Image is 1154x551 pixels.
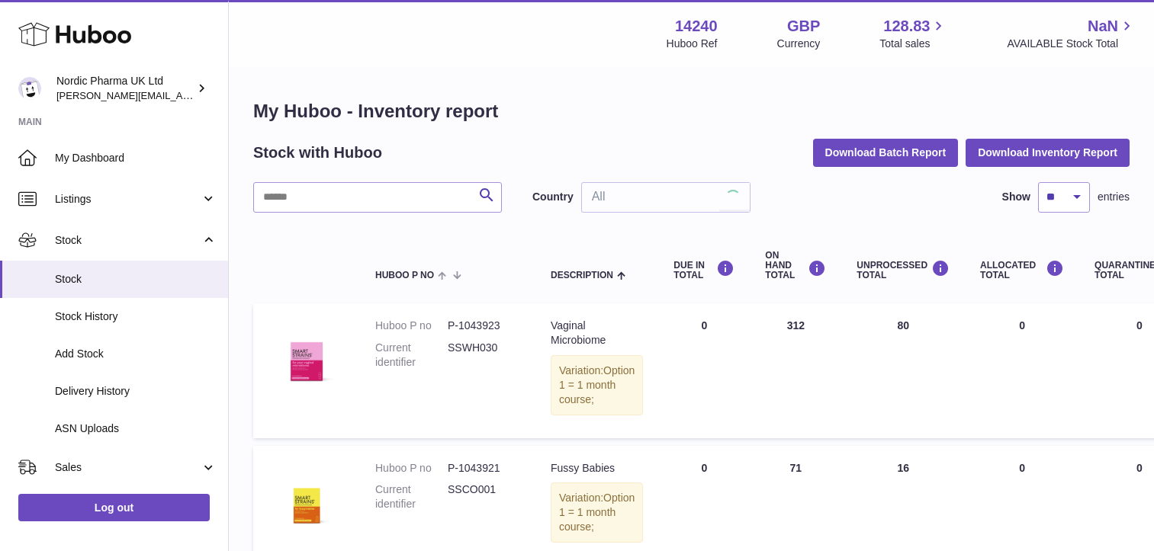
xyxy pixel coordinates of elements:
div: Variation: [551,355,643,415]
span: Option 1 = 1 month course; [559,492,635,533]
span: entries [1098,190,1130,204]
span: 0 [1136,462,1143,474]
dd: P-1043921 [448,461,520,476]
dd: SSCO001 [448,482,520,511]
img: product image [268,461,345,537]
div: Nordic Pharma UK Ltd [56,74,194,103]
span: 0 [1136,319,1143,332]
dt: Current identifier [375,341,448,370]
img: joe.plant@parapharmdev.com [18,77,41,100]
span: AVAILABLE Stock Total [1007,37,1136,51]
span: Stock [55,233,201,248]
span: Option 1 = 1 month course; [559,364,635,405]
div: Currency [777,37,821,51]
span: NaN [1088,16,1118,37]
div: Fussy Babies [551,461,643,476]
td: 0 [965,303,1079,437]
dd: SSWH030 [448,341,520,370]
span: Listings [55,192,201,207]
span: Sales [55,460,201,475]
dt: Huboo P no [375,461,448,476]
a: 128.83 Total sales [879,16,947,51]
button: Download Inventory Report [966,139,1130,166]
div: Variation: [551,482,643,543]
td: 0 [658,303,750,437]
span: Total sales [879,37,947,51]
span: Huboo P no [375,271,434,280]
td: 312 [750,303,841,437]
div: Huboo Ref [667,37,718,51]
label: Show [1002,190,1030,204]
dd: P-1043923 [448,319,520,333]
span: ASN Uploads [55,421,217,436]
div: DUE IN TOTAL [673,260,735,280]
span: [PERSON_NAME][EMAIL_ADDRESS][DOMAIN_NAME] [56,89,306,101]
img: product image [268,319,345,395]
strong: 14240 [675,16,718,37]
a: NaN AVAILABLE Stock Total [1007,16,1136,51]
div: UNPROCESSED Total [857,260,950,280]
h2: Stock with Huboo [253,143,382,163]
span: Stock History [55,309,217,324]
a: Log out [18,494,210,521]
span: Delivery History [55,384,217,399]
label: Country [532,190,574,204]
span: Stock [55,272,217,287]
div: Vaginal Microbiome [551,319,643,348]
strong: GBP [787,16,820,37]
span: Add Stock [55,347,217,361]
dt: Current identifier [375,482,448,511]
h1: My Huboo - Inventory report [253,99,1130,123]
dt: Huboo P no [375,319,448,333]
span: 128.83 [883,16,930,37]
span: My Dashboard [55,151,217,165]
button: Download Batch Report [813,139,959,166]
td: 80 [841,303,965,437]
span: Description [551,271,613,280]
div: ON HAND Total [765,251,826,281]
div: ALLOCATED Total [980,260,1064,280]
